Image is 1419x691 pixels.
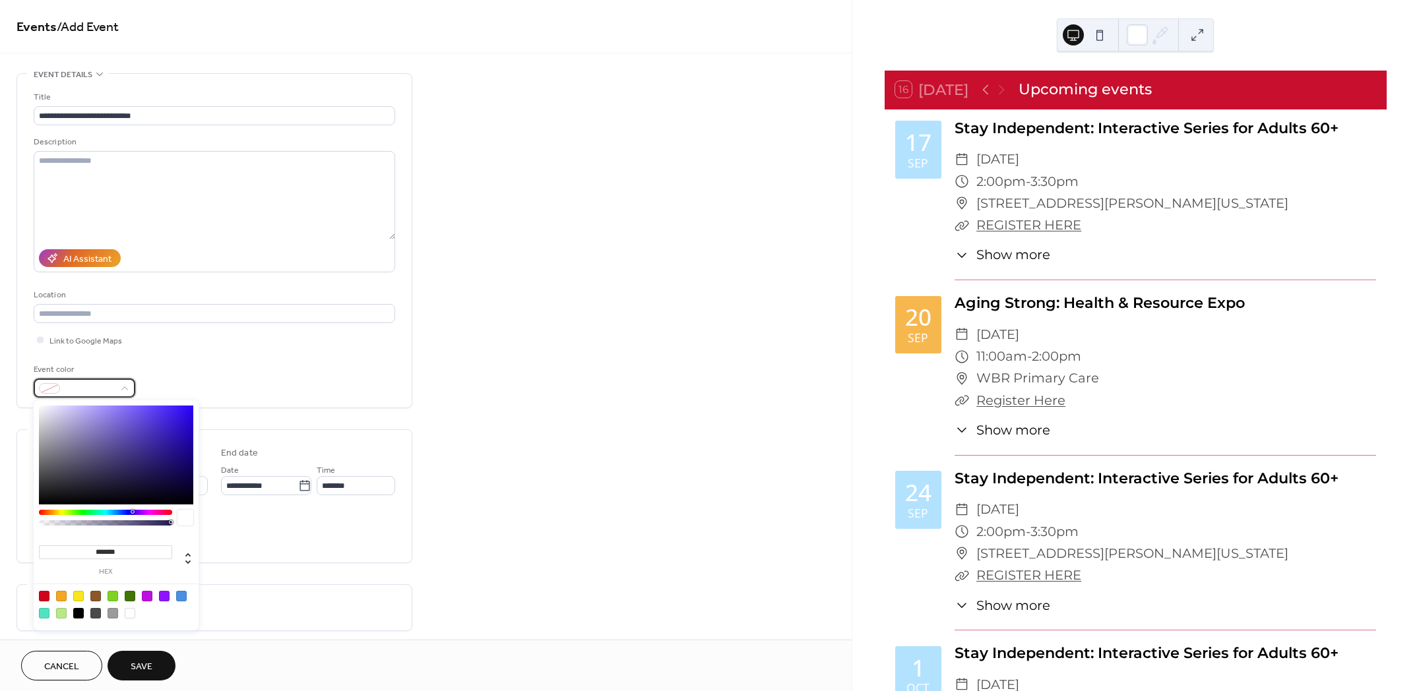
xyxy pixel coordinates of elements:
span: 2:00pm [976,171,1026,193]
span: [DATE] [976,324,1019,345]
div: AI Assistant [63,253,111,266]
div: ​ [955,324,969,345]
div: #FFFFFF [125,608,135,618]
div: ​ [955,421,969,440]
div: #F8E71C [73,591,84,601]
div: ​ [955,193,969,214]
button: Save [108,651,175,680]
span: [STREET_ADDRESS][PERSON_NAME][US_STATE] [976,193,1288,214]
div: ​ [955,596,969,615]
span: 2:00pm [976,521,1026,543]
div: #BD10E0 [142,591,152,601]
div: ​ [955,214,969,236]
div: 24 [905,481,931,504]
span: [STREET_ADDRESS][PERSON_NAME][US_STATE] [976,543,1288,564]
span: - [1027,345,1032,367]
button: ​Show more [955,421,1051,440]
div: Location [34,288,393,302]
div: Sep [908,508,928,520]
span: [DATE] [976,498,1019,520]
span: [DATE] [976,148,1019,170]
div: Description [34,135,393,149]
a: Stay Independent: Interactive Series for Adults 60+ [955,469,1339,487]
div: #8B572A [90,591,101,601]
span: 2:00pm [1032,345,1081,367]
div: ​ [955,345,969,367]
span: Date [221,464,239,477]
div: ​ [955,148,969,170]
div: 1 [912,656,925,679]
span: Cancel [44,660,79,674]
span: Link to Google Maps [49,334,122,348]
span: Show more [976,596,1050,615]
span: WBR Primary Care [976,367,1099,389]
div: #000000 [73,608,84,618]
div: ​ [955,564,969,586]
span: 3:30pm [1030,521,1079,543]
div: #7ED321 [108,591,118,601]
span: Save [131,660,152,674]
div: #50E3C2 [39,608,49,618]
div: #417505 [125,591,135,601]
a: Events [16,15,57,40]
span: Show more [976,245,1050,264]
div: ​ [955,498,969,520]
button: Cancel [21,651,102,680]
div: #F5A623 [56,591,67,601]
div: Upcoming events [1019,78,1152,101]
div: Sep [908,158,928,169]
div: #B8E986 [56,608,67,618]
button: ​Show more [955,245,1051,264]
div: ​ [955,245,969,264]
span: Event details [34,68,92,82]
span: 3:30pm [1030,171,1079,193]
button: ​Show more [955,596,1051,615]
div: ​ [955,367,969,389]
div: ​ [955,171,969,193]
span: Show more [976,421,1050,440]
a: Aging Strong: Health & Resource Expo [955,293,1245,312]
div: #4A90E2 [176,591,187,601]
div: #9013FE [159,591,170,601]
a: REGISTER HERE [976,217,1081,233]
div: 17 [905,131,931,154]
div: End date [221,446,258,460]
a: REGISTER HERE [976,567,1081,583]
div: ​ [955,390,969,411]
span: - [1026,171,1030,193]
div: #4A4A4A [90,608,101,618]
div: #9B9B9B [108,608,118,618]
div: ​ [955,521,969,543]
label: hex [39,568,172,576]
a: Stay Independent: Interactive Series for Adults 60+ [955,644,1339,662]
div: #D0021B [39,591,49,601]
div: ​ [955,543,969,564]
div: Title [34,90,393,104]
a: Stay Independent: Interactive Series for Adults 60+ [955,119,1339,137]
span: Time [317,464,335,477]
span: / Add Event [57,15,119,40]
div: Event color [34,363,133,376]
span: - [1026,521,1030,543]
div: 20 [905,305,931,328]
div: Sep [908,332,928,344]
button: AI Assistant [39,249,121,267]
a: Register Here [976,392,1065,408]
span: 11:00am [976,345,1027,367]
